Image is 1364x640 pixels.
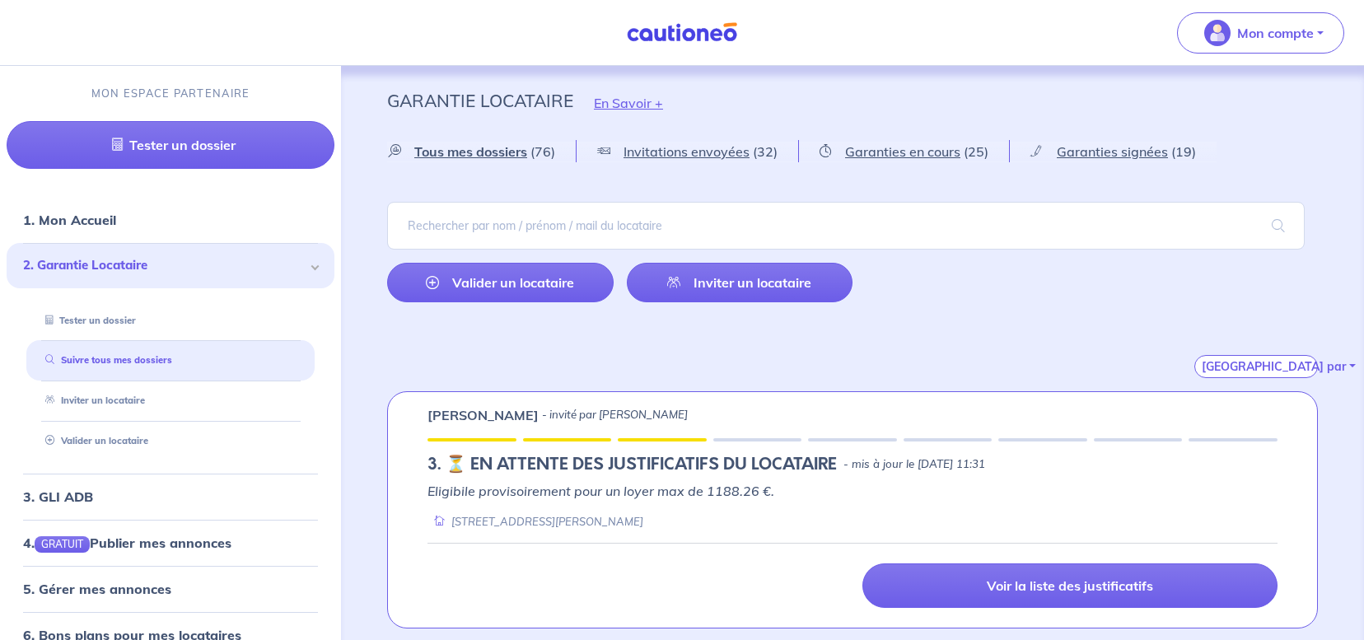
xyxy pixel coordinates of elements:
p: - mis à jour le [DATE] 11:31 [843,456,985,473]
div: 5. Gérer mes annonces [7,572,334,605]
button: illu_account_valid_menu.svgMon compte [1177,12,1344,54]
span: Tous mes dossiers [414,143,527,160]
div: state: RENTER-DOCUMENTS-IN-PENDING, Context: ,NULL-NO-CERTIFICATE [427,455,1278,474]
a: Tester un dossier [7,121,334,169]
a: 3. GLI ADB [23,488,93,505]
span: search [1252,203,1305,249]
input: Rechercher par nom / prénom / mail du locataire [387,202,1305,250]
span: Garanties signées [1057,143,1168,160]
a: Inviter un locataire [39,395,145,406]
div: Suivre tous mes dossiers [26,347,315,374]
a: Invitations envoyées(32) [577,141,798,162]
div: [STREET_ADDRESS][PERSON_NAME] [427,514,643,530]
img: illu_account_valid_menu.svg [1204,20,1231,46]
button: En Savoir + [573,79,684,127]
a: Garanties en cours(25) [799,141,1009,162]
span: 2. Garantie Locataire [23,256,306,275]
a: Voir la liste des justificatifs [862,563,1278,608]
span: (19) [1171,143,1196,160]
div: Inviter un locataire [26,387,315,414]
span: (25) [964,143,988,160]
a: Valider un locataire [39,435,148,446]
div: 2. Garantie Locataire [7,243,334,288]
div: 4.GRATUITPublier mes annonces [7,526,334,559]
span: (76) [530,143,555,160]
p: - invité par [PERSON_NAME] [542,407,688,423]
a: Tous mes dossiers(76) [387,141,576,162]
p: Garantie Locataire [387,86,573,115]
img: Cautioneo [620,22,744,43]
div: 3. GLI ADB [7,480,334,513]
div: Valider un locataire [26,427,315,455]
em: Eligibile provisoirement pour un loyer max de 1188.26 €. [427,483,774,499]
p: [PERSON_NAME] [427,405,539,425]
a: 5. Gérer mes annonces [23,581,171,597]
a: Valider un locataire [387,263,614,302]
a: 1. Mon Accueil [23,212,116,228]
a: Suivre tous mes dossiers [39,354,172,366]
h5: 3. ⏳️️ EN ATTENTE DES JUSTIFICATIFS DU LOCATAIRE [427,455,837,474]
p: Voir la liste des justificatifs [987,577,1153,594]
a: Tester un dossier [39,315,136,326]
div: 1. Mon Accueil [7,203,334,236]
span: Garanties en cours [845,143,960,160]
div: Tester un dossier [26,307,315,334]
a: 4.GRATUITPublier mes annonces [23,535,231,551]
button: [GEOGRAPHIC_DATA] par [1194,355,1318,378]
p: MON ESPACE PARTENAIRE [91,86,250,101]
span: Invitations envoyées [624,143,750,160]
a: Garanties signées(19) [1010,141,1217,162]
span: (32) [753,143,778,160]
p: Mon compte [1237,23,1314,43]
a: Inviter un locataire [627,263,853,302]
